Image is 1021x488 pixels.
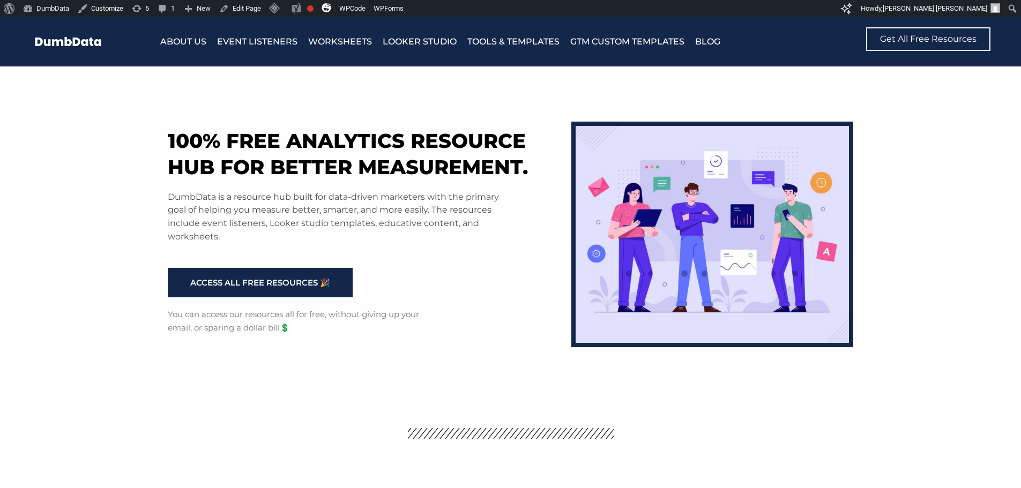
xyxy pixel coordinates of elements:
span: [PERSON_NAME] [PERSON_NAME] [883,4,987,12]
a: Worksheets [308,34,372,49]
a: Tools & Templates [467,34,560,49]
a: Get All Free Resources [866,27,990,51]
h1: 100% free analytics resource hub for better measurement. [168,128,561,179]
a: Event Listeners [217,34,297,49]
img: svg+xml;base64,PHN2ZyB4bWxucz0iaHR0cDovL3d3dy53My5vcmcvMjAwMC9zdmciIHZpZXdCb3g9IjAgMCAzMiAzMiI+PG... [322,3,331,12]
a: About Us [160,34,206,49]
span: Get All Free Resources [880,35,977,43]
a: ACCESS ALL FREE RESOURCES 🎉 [168,268,353,297]
a: Blog [695,34,720,49]
span: ACCESS ALL FREE RESOURCES 🎉 [190,279,330,287]
nav: Menu [160,34,796,49]
p: DumbData is a resource hub built for data-driven marketers with the primary goal of helping you m... [168,191,507,244]
a: Looker Studio [383,34,457,49]
div: Focus keyphrase not set [307,5,314,12]
a: GTM Custom Templates [570,34,684,49]
p: You can access our resources all for free, without giving up your email, or sparing a dollar bill💲 [168,308,436,335]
